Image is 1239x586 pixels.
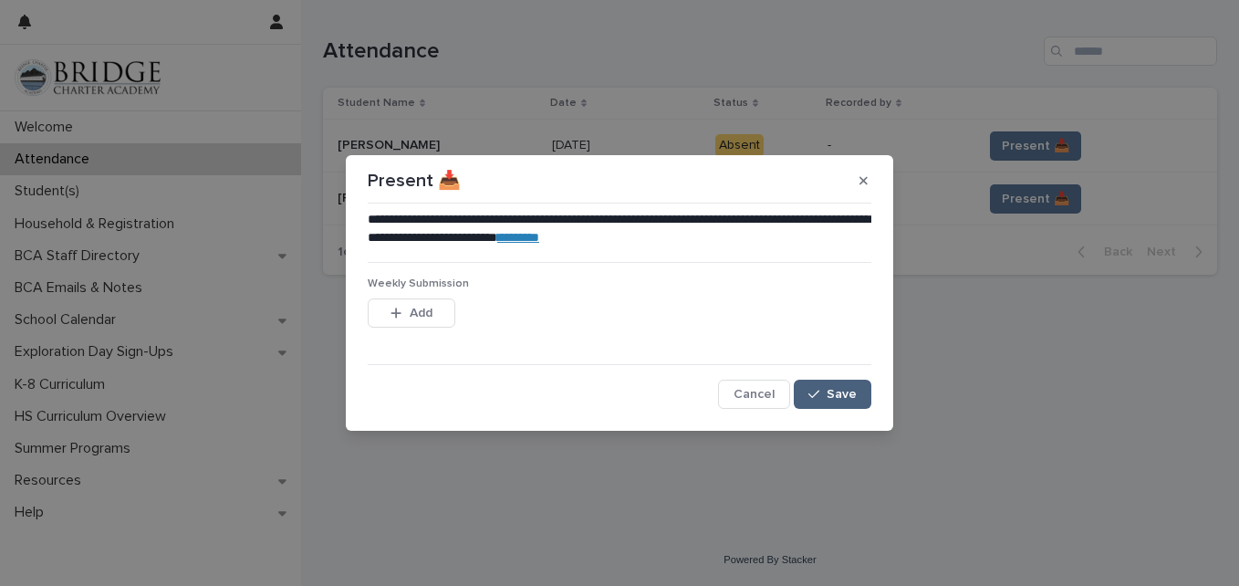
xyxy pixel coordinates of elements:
span: Save [827,388,857,401]
span: Weekly Submission [368,278,469,289]
button: Add [368,298,455,328]
button: Save [794,380,871,409]
p: Present 📥 [368,170,461,192]
span: Cancel [734,388,775,401]
button: Cancel [718,380,790,409]
span: Add [410,307,432,319]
